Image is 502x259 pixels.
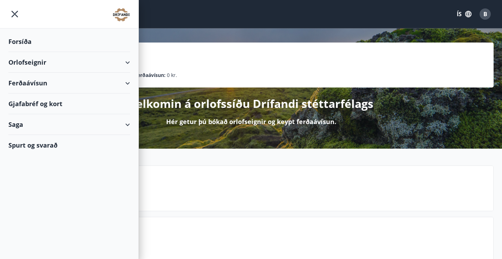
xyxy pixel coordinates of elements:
[483,10,487,18] span: B
[166,117,336,126] p: Hér getur þú bókað orlofseignir og keypt ferðaávísun.
[8,8,21,20] button: menu
[8,114,130,135] div: Saga
[8,52,130,73] div: Orlofseignir
[8,93,130,114] div: Gjafabréf og kort
[8,31,130,52] div: Forsíða
[477,6,494,22] button: B
[453,8,475,20] button: ÍS
[113,8,130,22] img: union_logo
[8,135,130,155] div: Spurt og svarað
[8,73,130,93] div: Ferðaávísun
[135,71,165,79] p: Ferðaávísun :
[60,183,488,195] p: Næstu helgi
[129,96,373,111] p: Velkomin á orlofssíðu Drífandi stéttarfélags
[60,235,488,247] p: Spurt og svarað
[167,71,177,79] span: 0 kr.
